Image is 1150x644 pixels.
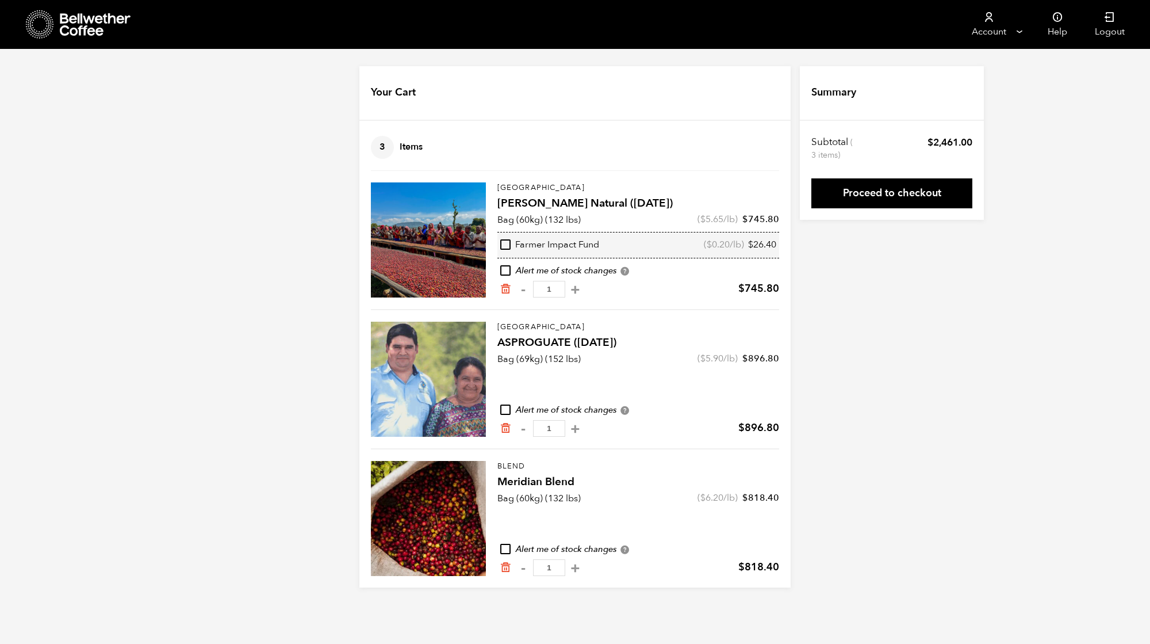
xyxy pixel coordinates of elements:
span: $ [742,491,748,504]
button: + [568,423,582,435]
bdi: 5.90 [700,352,723,365]
span: $ [707,238,712,251]
h4: ASPROGUATE ([DATE]) [497,335,779,351]
span: $ [742,213,748,226]
span: $ [742,352,748,365]
bdi: 5.65 [700,213,723,226]
bdi: 896.80 [738,421,779,435]
span: $ [738,421,745,435]
span: ( /lb) [704,239,744,251]
span: ( /lb) [697,491,738,504]
span: ( /lb) [697,352,738,365]
p: Bag (60kg) (132 lbs) [497,491,581,505]
p: [GEOGRAPHIC_DATA] [497,322,779,333]
bdi: 2,461.00 [927,136,972,149]
p: Bag (69kg) (152 lbs) [497,352,581,366]
span: $ [700,491,706,504]
p: Blend [497,461,779,472]
h4: Summary [811,85,856,100]
div: Farmer Impact Fund [500,239,599,251]
bdi: 745.80 [738,281,779,296]
div: Alert me of stock changes [497,265,779,277]
h4: Your Cart [371,85,416,100]
div: Alert me of stock changes [497,543,779,556]
button: - [516,284,530,295]
input: Qty [533,281,565,298]
h4: [PERSON_NAME] Natural ([DATE]) [497,196,779,212]
button: + [568,562,582,574]
th: Subtotal [811,136,854,161]
span: $ [700,352,706,365]
span: $ [748,238,753,251]
span: $ [738,281,745,296]
bdi: 745.80 [742,213,779,226]
bdi: 896.80 [742,352,779,365]
bdi: 6.20 [700,491,723,504]
button: - [516,423,530,435]
input: Qty [533,559,565,576]
span: 3 [371,136,394,159]
a: Remove from cart [500,422,511,435]
span: ( /lb) [697,213,738,226]
h4: Meridian Blend [497,474,779,490]
span: $ [738,560,745,574]
a: Remove from cart [500,283,511,295]
button: - [516,562,530,574]
a: Remove from cart [500,562,511,574]
span: $ [927,136,933,149]
p: Bag (60kg) (132 lbs) [497,213,581,227]
a: Proceed to checkout [811,178,972,208]
button: + [568,284,582,295]
p: [GEOGRAPHIC_DATA] [497,182,779,194]
div: Alert me of stock changes [497,404,779,417]
bdi: 818.40 [742,491,779,504]
bdi: 0.20 [707,238,730,251]
h4: Items [371,136,423,159]
bdi: 26.40 [748,238,776,251]
span: $ [700,213,706,226]
bdi: 818.40 [738,560,779,574]
input: Qty [533,420,565,437]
